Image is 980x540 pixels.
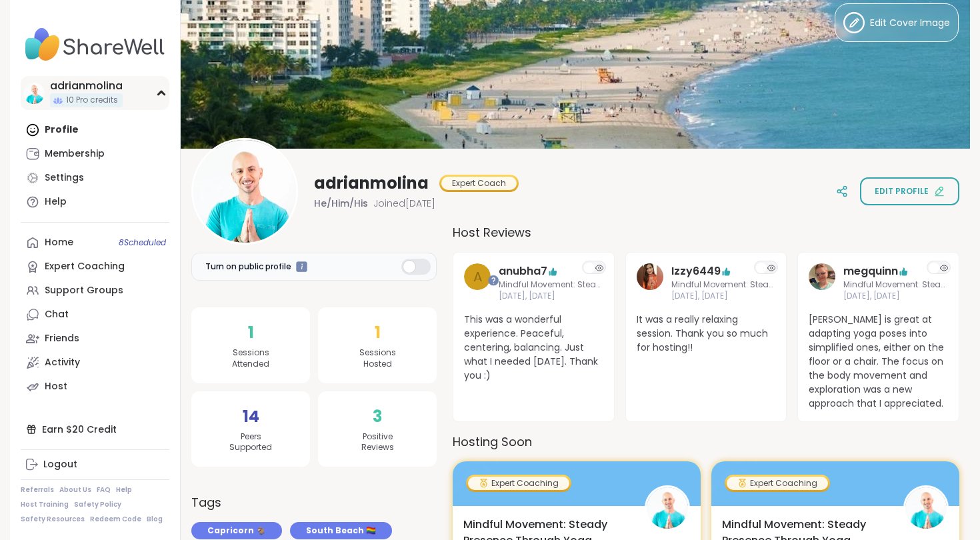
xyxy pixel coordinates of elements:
div: Chat [45,308,69,321]
div: Logout [43,458,77,471]
a: Logout [21,453,169,477]
a: megquinn [809,263,835,302]
span: 10 Pro credits [66,95,118,106]
a: a [464,263,491,302]
div: Settings [45,171,84,185]
span: Edit profile [875,185,929,197]
span: Mindful Movement: Steady Presence Through Yoga [499,279,603,291]
span: [PERSON_NAME] is great at adapting yoga poses into simplified ones, either on the floor or a chai... [809,313,948,411]
img: adrianmolina [193,140,296,243]
span: 14 [243,405,259,429]
div: Host [45,380,67,393]
div: Activity [45,356,80,369]
span: [DATE], [DATE] [671,291,776,302]
img: adrianmolina [23,83,45,104]
div: Support Groups [45,284,123,297]
a: Help [21,190,169,214]
iframe: Spotlight [488,275,499,286]
a: Blog [147,515,163,524]
a: Safety Resources [21,515,85,524]
img: ShareWell Nav Logo [21,21,169,68]
span: Mindful Movement: Steady Presence Through Yoga [843,279,948,291]
span: 1 [375,321,381,345]
div: Membership [45,147,105,161]
span: 3 [373,405,382,429]
a: Izzy6449 [637,263,663,302]
span: Mindful Movement: Steady Presence Through Yoga [671,279,776,291]
div: Help [45,195,67,209]
h3: Hosting Soon [453,433,959,451]
a: About Us [59,485,91,495]
span: Turn on public profile [205,261,291,273]
div: Expert Coach [441,177,517,190]
span: It was a really relaxing session. Thank you so much for hosting!! [637,313,776,355]
div: Friends [45,332,79,345]
div: Expert Coaching [45,260,125,273]
span: 1 [248,321,254,345]
a: Activity [21,351,169,375]
span: adrianmolina [314,173,429,194]
span: Sessions Hosted [359,347,396,370]
span: [DATE], [DATE] [843,291,948,302]
a: Settings [21,166,169,190]
span: a [473,267,482,287]
a: Redeem Code [90,515,141,524]
a: anubha7 [499,263,547,279]
a: Safety Policy [74,500,121,509]
a: FAQ [97,485,111,495]
a: Expert Coaching [21,255,169,279]
span: Capricorn 🐐 [207,525,266,537]
span: Positive Reviews [361,431,394,454]
a: Help [116,485,132,495]
div: adrianmolina [50,79,123,93]
a: Izzy6449 [671,263,721,279]
a: Referrals [21,485,54,495]
a: Host [21,375,169,399]
a: Membership [21,142,169,166]
a: Home8Scheduled [21,231,169,255]
img: adrianmolina [647,487,688,529]
div: Earn $20 Credit [21,417,169,441]
span: Sessions Attended [232,347,269,370]
div: Home [45,236,73,249]
span: This was a wonderful experience. Peaceful, centering, balancing. Just what I needed [DATE]. Thank... [464,313,603,383]
span: He/Him/His [314,197,368,210]
span: South Beach 🏳️‍🌈 [306,525,376,537]
a: Host Training [21,500,69,509]
span: Joined [DATE] [373,197,435,210]
a: Friends [21,327,169,351]
h3: Tags [191,493,221,511]
iframe: Spotlight [296,261,307,273]
a: megquinn [843,263,898,279]
span: 8 Scheduled [119,237,166,248]
img: megquinn [809,263,835,290]
span: Peers Supported [229,431,272,454]
img: adrianmolina [905,487,947,529]
div: Expert Coaching [727,477,828,490]
div: Expert Coaching [468,477,569,490]
a: Support Groups [21,279,169,303]
img: Izzy6449 [637,263,663,290]
button: Edit profile [860,177,959,205]
button: Edit Cover Image [835,3,959,42]
span: Edit Cover Image [870,16,950,30]
span: [DATE], [DATE] [499,291,603,302]
a: Chat [21,303,169,327]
